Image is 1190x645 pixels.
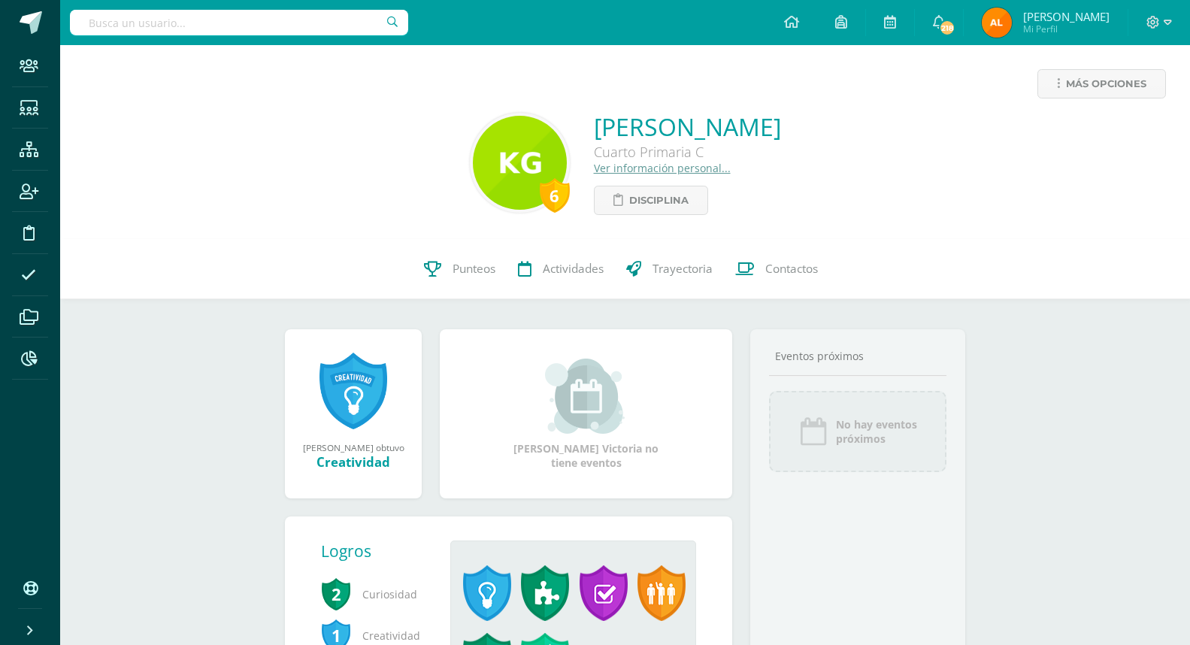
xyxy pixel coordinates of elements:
span: Punteos [453,261,495,277]
span: Trayectoria [653,261,713,277]
span: 2 [321,577,351,611]
span: No hay eventos próximos [836,417,917,446]
div: Creatividad [300,453,407,471]
span: [PERSON_NAME] [1023,9,1110,24]
span: Actividades [543,261,604,277]
div: [PERSON_NAME] obtuvo [300,441,407,453]
a: Ver información personal... [594,161,731,175]
img: 4e1d639ebbe47eb137641dcf3797e04c.png [473,116,567,210]
a: [PERSON_NAME] [594,111,781,143]
span: Mi Perfil [1023,23,1110,35]
div: Logros [321,541,438,562]
a: Más opciones [1037,69,1166,98]
span: Curiosidad [321,574,426,615]
div: Eventos próximos [769,349,946,363]
div: Cuarto Primaria C [594,143,781,161]
a: Trayectoria [615,239,724,299]
a: Disciplina [594,186,708,215]
div: 6 [540,178,570,213]
a: Actividades [507,239,615,299]
a: Contactos [724,239,829,299]
img: af9b8bc9e20a7c198341f7486dafb623.png [982,8,1012,38]
span: Contactos [765,261,818,277]
a: Punteos [413,239,507,299]
img: event_small.png [545,359,627,434]
span: 218 [939,20,955,36]
img: event_icon.png [798,416,828,447]
span: Disciplina [629,186,689,214]
div: [PERSON_NAME] Victoria no tiene eventos [511,359,662,470]
span: Más opciones [1066,70,1146,98]
input: Busca un usuario... [70,10,408,35]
